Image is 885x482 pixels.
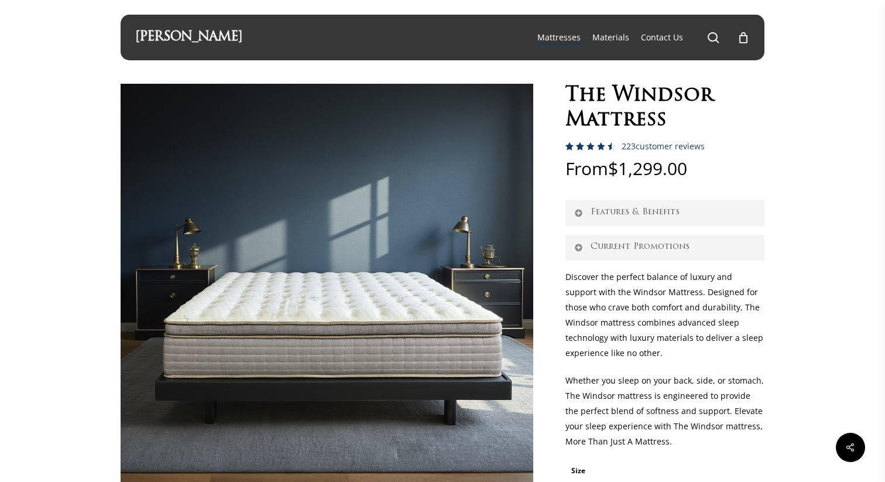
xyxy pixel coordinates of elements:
a: 223customer reviews [622,142,705,151]
div: Rated 4.59 out of 5 [565,142,616,151]
p: Whether you sleep on your back, side, or stomach, The Windsor mattress is engineered to provide t... [565,373,764,462]
a: Contact Us [641,32,683,43]
span: $ [608,156,618,180]
p: Discover the perfect balance of luxury and support with the Windsor Mattress. Designed for those ... [565,269,764,373]
h1: The Windsor Mattress [565,84,764,133]
span: Rated out of 5 based on customer ratings [565,142,612,200]
span: 223 [565,142,584,162]
a: Mattresses [537,32,581,43]
a: [PERSON_NAME] [135,31,242,44]
label: Size [571,466,585,476]
span: 223 [622,141,636,152]
a: Current Promotions [565,235,764,261]
p: From [565,160,764,200]
a: Features & Benefits [565,200,764,226]
bdi: 1,299.00 [608,156,687,180]
a: Materials [592,32,629,43]
nav: Main Menu [531,15,750,60]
